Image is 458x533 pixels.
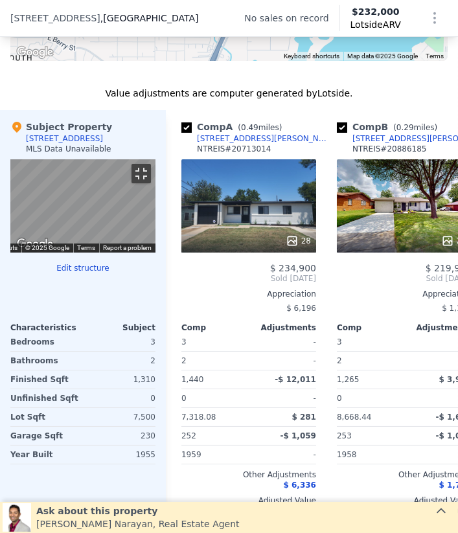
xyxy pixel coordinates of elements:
span: [STREET_ADDRESS] [10,12,100,25]
div: Bathrooms [10,352,80,370]
span: 253 [337,431,352,440]
div: 1955 [86,446,155,464]
span: 0.49 [241,123,258,132]
span: 3 [181,337,187,346]
a: Terms (opens in new tab) [77,244,95,251]
div: Comp A [181,120,287,133]
span: $ 6,336 [284,481,316,490]
div: - [251,446,316,464]
div: [STREET_ADDRESS][PERSON_NAME] [197,133,332,144]
div: NTREIS # 20886185 [352,144,427,154]
div: Map [10,159,155,253]
a: [STREET_ADDRESS][PERSON_NAME] [181,133,332,144]
div: Comp B [337,120,442,133]
div: - [251,333,316,351]
div: 0 [86,389,155,407]
span: ( miles) [388,123,442,132]
div: Bedrooms [10,333,80,351]
div: Characteristics [10,323,83,333]
div: [PERSON_NAME] Narayan , Real Estate Agent [36,517,240,530]
span: $ 234,900 [270,263,316,273]
div: 3 [86,333,155,351]
div: 2 [86,352,155,370]
div: Comp [181,323,249,333]
span: Map data ©2025 Google [347,52,418,60]
div: 1958 [337,446,402,464]
div: Lot Sqft [10,408,80,426]
div: NTREIS # 20713014 [197,144,271,154]
span: -$ 1,059 [281,431,316,440]
div: Unfinished Sqft [10,389,80,407]
div: Subject [83,323,155,333]
div: Garage Sqft [10,427,80,445]
div: 7,500 [86,408,155,426]
div: Appreciation [181,289,316,299]
button: Show Options [422,5,448,31]
span: 1,440 [181,375,203,384]
div: MLS Data Unavailable [26,144,111,154]
div: Adjusted Value [181,495,316,506]
span: 0.29 [396,123,414,132]
div: No sales on record [244,12,339,25]
button: Edit structure [10,263,155,273]
button: Toggle fullscreen view [132,164,151,183]
img: Google [14,236,56,253]
a: Open this area in Google Maps (opens a new window) [14,236,56,253]
span: 7,318.08 [181,413,216,422]
div: 28 [286,234,311,247]
span: -$ 12,011 [275,375,316,384]
a: Open this area in Google Maps (opens a new window) [14,44,56,61]
span: Sold [DATE] [181,273,316,284]
button: Keyboard shortcuts [284,52,339,61]
div: Comp [337,323,404,333]
span: 0 [337,394,342,403]
div: Ask about this property [36,505,240,517]
a: Terms (opens in new tab) [426,52,444,60]
span: 1,265 [337,375,359,384]
div: Subject Property [10,120,112,133]
img: Google [14,44,56,61]
div: Finished Sqft [10,370,80,389]
span: Lotside ARV [350,18,401,31]
a: Report a problem [103,244,152,251]
span: $232,000 [352,6,400,17]
div: 1959 [181,446,246,464]
span: ( miles) [233,123,287,132]
span: © 2025 Google [25,244,69,251]
span: , [GEOGRAPHIC_DATA] [100,12,199,25]
div: 2 [181,352,246,370]
div: 1,310 [86,370,155,389]
img: Neil Narayan [3,503,31,532]
span: $ 6,196 [286,304,316,313]
div: [STREET_ADDRESS] [26,133,103,144]
span: $ 281 [292,413,316,422]
div: Street View [10,159,155,253]
div: Other Adjustments [181,470,316,480]
div: Adjustments [249,323,316,333]
div: - [251,352,316,370]
div: Year Built [10,446,80,464]
span: 8,668.44 [337,413,371,422]
span: 252 [181,431,196,440]
span: 0 [181,394,187,403]
span: 3 [337,337,342,346]
div: - [251,389,316,407]
div: 2 [337,352,402,370]
div: 230 [86,427,155,445]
